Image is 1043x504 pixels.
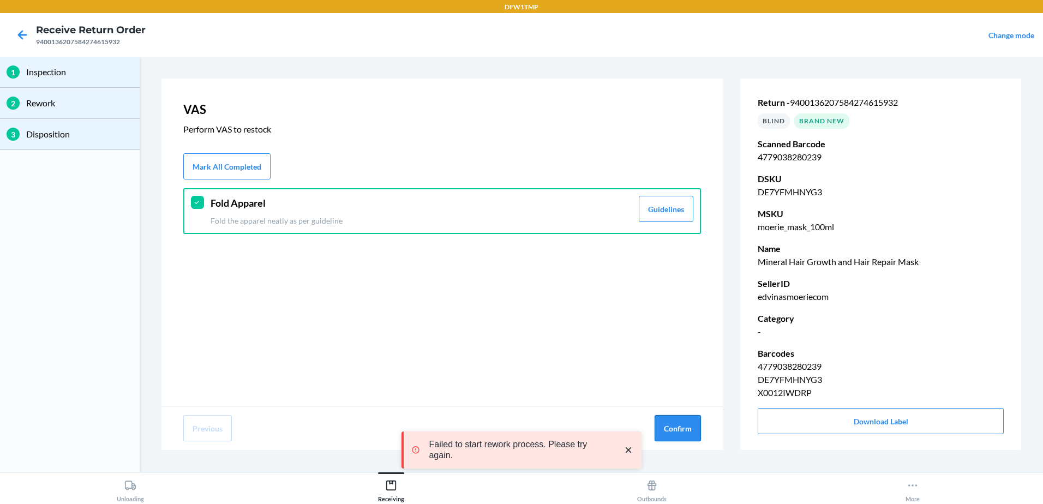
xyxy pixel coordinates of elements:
[623,445,634,455] svg: close toast
[36,37,146,47] div: 9400136207584274615932
[758,242,1004,255] p: Name
[758,255,1004,268] p: Mineral Hair Growth and Hair Repair Mask
[183,153,271,179] button: Mark All Completed
[211,196,632,211] header: Fold Apparel
[117,475,144,502] div: Unloading
[183,100,701,118] p: VAS
[378,475,404,502] div: Receiving
[758,408,1004,434] button: Download Label
[988,31,1034,40] a: Change mode
[758,207,1004,220] p: MSKU
[758,172,1004,185] p: DSKU
[211,215,632,226] p: Fold the apparel neatly as per guideline
[758,185,1004,199] p: DE7YFMHNYG3
[26,97,133,110] p: Rework
[758,113,790,129] div: BLIND
[758,96,1004,109] p: Return -
[26,128,133,141] p: Disposition
[505,2,538,12] p: DFW1TMP
[782,472,1043,502] button: More
[655,415,701,441] button: Confirm
[758,386,1004,399] p: X0012IWDRP
[758,290,1004,303] p: edvinasmoeriecom
[906,475,920,502] div: More
[758,312,1004,325] p: Category
[758,220,1004,233] p: moerie_mask_100ml
[429,439,612,461] p: Failed to start rework process. Please try again.
[261,472,521,502] button: Receiving
[639,196,693,222] button: Guidelines
[521,472,782,502] button: Outbounds
[758,373,1004,386] p: DE7YFMHNYG3
[758,360,1004,373] p: 4779038280239
[26,65,133,79] p: Inspection
[758,151,1004,164] p: 4779038280239
[758,277,1004,290] p: SellerID
[758,137,1004,151] p: Scanned Barcode
[794,113,849,129] div: Brand New
[7,128,20,141] div: 3
[183,415,232,441] button: Previous
[36,23,146,37] h4: Receive Return Order
[7,65,20,79] div: 1
[758,325,1004,338] p: -
[183,123,701,136] p: Perform VAS to restock
[790,97,898,107] span: 9400136207584274615932
[758,347,1004,360] p: Barcodes
[7,97,20,110] div: 2
[637,475,667,502] div: Outbounds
